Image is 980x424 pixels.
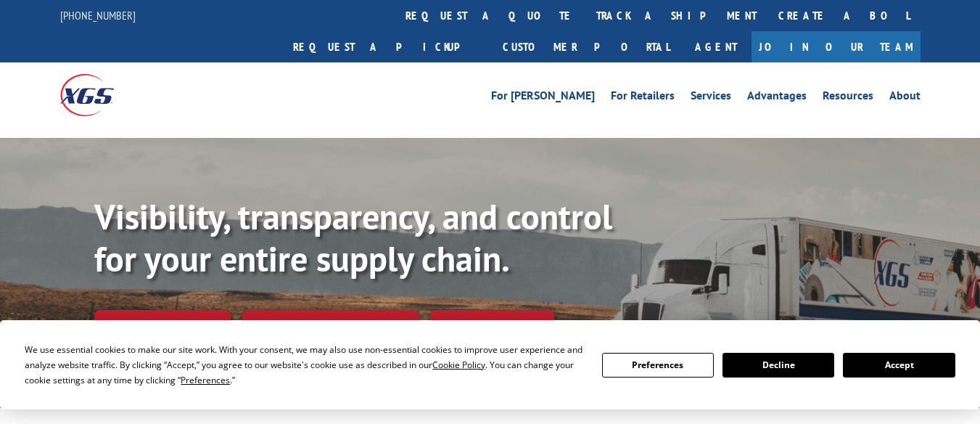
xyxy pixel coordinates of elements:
[680,31,752,62] a: Agent
[823,90,873,106] a: Resources
[602,353,714,378] button: Preferences
[492,31,680,62] a: Customer Portal
[491,90,595,106] a: For [PERSON_NAME]
[691,90,731,106] a: Services
[282,31,492,62] a: Request a pickup
[752,31,921,62] a: Join Our Team
[430,310,554,341] a: XGS ASSISTANT
[843,353,955,378] button: Accept
[889,90,921,106] a: About
[181,374,230,386] span: Preferences
[747,90,807,106] a: Advantages
[242,310,419,341] a: Calculate transit time
[94,310,231,341] a: Track shipment
[94,194,612,281] b: Visibility, transparency, and control for your entire supply chain.
[432,359,485,371] span: Cookie Policy
[60,8,136,23] a: [PHONE_NUMBER]
[611,90,675,106] a: For Retailers
[722,353,834,378] button: Decline
[25,342,584,388] div: We use essential cookies to make our site work. With your consent, we may also use non-essential ...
